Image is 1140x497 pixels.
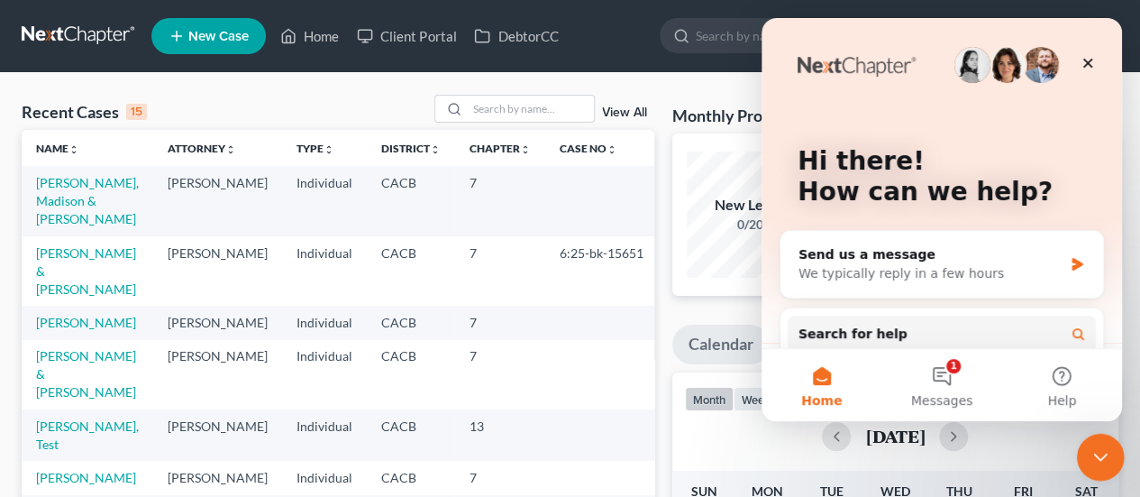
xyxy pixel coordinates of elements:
a: [PERSON_NAME], Test [36,419,139,452]
span: New Case [188,30,249,43]
a: Home [271,20,348,52]
td: CACB [367,461,455,494]
td: CACB [367,236,455,306]
div: Recent Cases [22,101,147,123]
a: Calendar [672,325,770,364]
div: 15 [126,104,147,120]
i: unfold_more [324,144,334,155]
td: 7 [455,461,545,494]
div: 0/20 [687,216,813,234]
td: 7 [455,306,545,339]
h2: [DATE] [865,427,925,446]
div: New Leads [687,195,813,216]
i: unfold_more [225,144,236,155]
a: Case Nounfold_more [560,142,617,155]
td: [PERSON_NAME] [153,166,282,235]
a: [PERSON_NAME] & [PERSON_NAME] [36,245,136,297]
h3: Monthly Progress [672,105,800,126]
a: DebtorCC [465,20,567,52]
a: Typeunfold_more [296,142,334,155]
td: [PERSON_NAME] [153,340,282,410]
i: unfold_more [606,144,617,155]
td: CACB [367,340,455,410]
i: unfold_more [520,144,531,155]
td: 7 [455,340,545,410]
td: Individual [282,236,367,306]
td: [PERSON_NAME] [153,461,282,494]
td: Individual [282,461,367,494]
iframe: Intercom live chat [762,18,1122,421]
td: Individual [282,410,367,461]
td: 7 [455,166,545,235]
td: [PERSON_NAME] [153,306,282,339]
td: CACB [367,166,455,235]
button: week [734,387,779,411]
td: [PERSON_NAME] [153,236,282,306]
input: Search by name... [468,96,594,122]
td: CACB [367,410,455,461]
td: [PERSON_NAME] [153,410,282,461]
td: Individual [282,340,367,410]
td: CACB [367,306,455,339]
button: month [685,387,734,411]
a: [PERSON_NAME] & [PERSON_NAME] [36,348,136,400]
td: 7 [455,236,545,306]
a: [PERSON_NAME] [36,315,136,330]
td: Individual [282,166,367,235]
input: Search by name... [696,19,861,52]
td: Individual [282,306,367,339]
a: Nameunfold_more [36,142,79,155]
a: Chapterunfold_more [470,142,531,155]
td: 6:25-bk-15651 [545,236,686,306]
a: View All [602,106,647,119]
i: unfold_more [430,144,441,155]
a: [PERSON_NAME] [36,470,136,485]
a: [PERSON_NAME], Madison & [PERSON_NAME] [36,175,139,226]
i: unfold_more [68,144,79,155]
a: Attorneyunfold_more [168,142,236,155]
a: Districtunfold_more [381,142,441,155]
td: 13 [455,410,545,461]
iframe: Intercom live chat [1077,434,1125,482]
a: Client Portal [348,20,465,52]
